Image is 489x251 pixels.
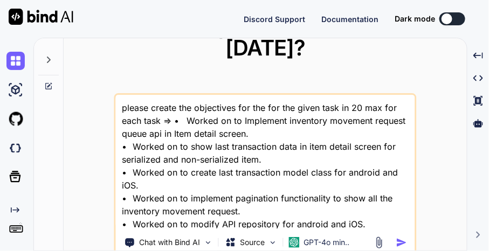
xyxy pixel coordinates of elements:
img: githubLight [6,110,25,128]
img: Pick Models [268,238,277,247]
button: Documentation [321,13,378,25]
img: GPT-4o mini [288,237,299,248]
img: chat [6,52,25,70]
p: GPT-4o min.. [304,237,349,248]
img: Bind AI [9,9,73,25]
img: icon [396,237,407,248]
span: Documentation [321,15,378,24]
img: attachment [373,236,385,249]
span: Discord Support [244,15,305,24]
span: Dark mode [395,13,435,24]
p: Source [240,237,265,248]
textarea: please create the objectives for the for the given task in 20 max for each task => • Worked on to... [115,95,415,228]
img: darkCloudIdeIcon [6,139,25,157]
p: Chat with Bind AI [139,237,200,248]
button: Discord Support [244,13,305,25]
img: Pick Tools [203,238,212,247]
img: ai-studio [6,81,25,99]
